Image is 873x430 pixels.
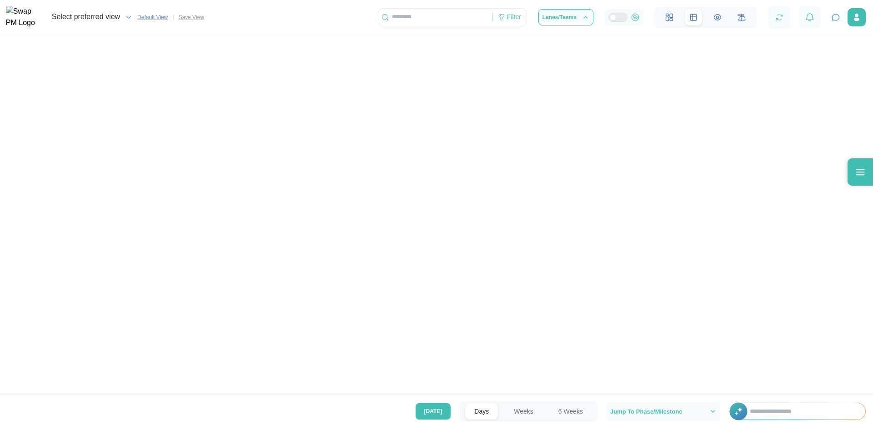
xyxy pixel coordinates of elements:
button: 6 Weeks [549,403,592,420]
div: Select preferred view [52,11,120,23]
span: Jump To Phase/Milestone [610,409,682,415]
button: Jump To Phase/Milestone [607,402,720,420]
div: Filter [507,12,521,22]
button: Open project assistant [829,11,842,24]
span: Default View [137,13,168,22]
button: Select preferred view [52,11,133,24]
button: [DATE] [416,403,451,420]
button: Default View [134,12,171,22]
button: Refresh Grid [773,11,786,24]
div: + [729,403,866,420]
button: Weeks [505,403,542,420]
button: Days [465,403,498,420]
span: [DATE] [424,404,442,419]
div: | [172,13,174,21]
span: Lanes/Teams [542,15,577,20]
button: Lanes/Teams [538,9,593,25]
img: Swap PM Logo [6,6,43,29]
div: Filter [492,10,527,25]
